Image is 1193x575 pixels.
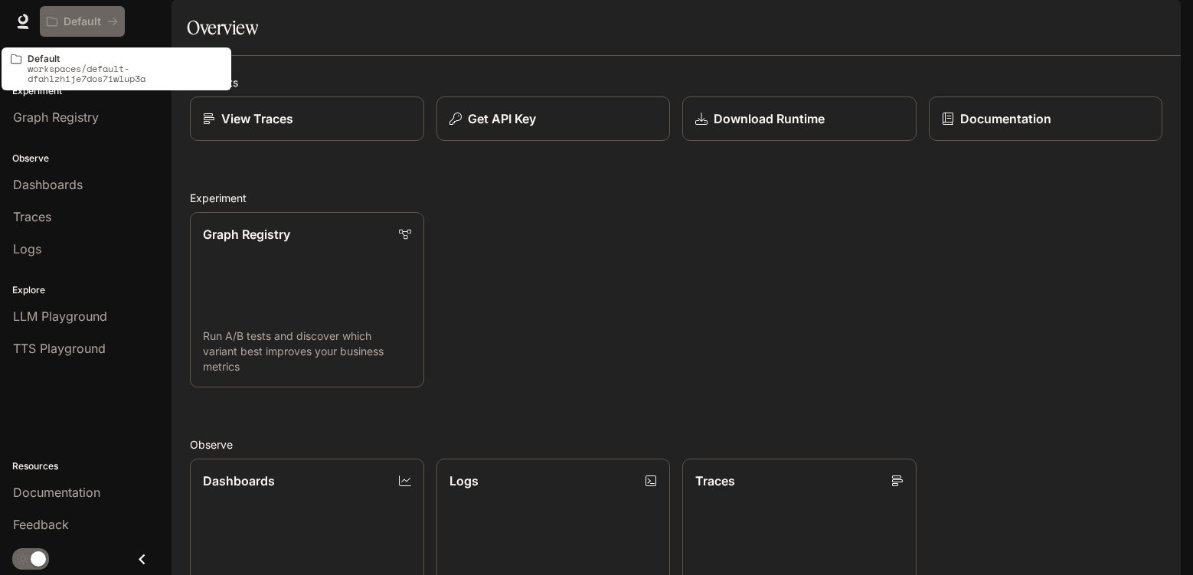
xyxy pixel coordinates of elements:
[436,96,671,141] button: Get API Key
[929,96,1163,141] a: Documentation
[28,64,222,83] p: workspaces/default-dfahlzhije7dos7iwlup3a
[190,212,424,387] a: Graph RegistryRun A/B tests and discover which variant best improves your business metrics
[468,109,536,128] p: Get API Key
[203,225,290,243] p: Graph Registry
[28,54,222,64] p: Default
[203,328,411,374] p: Run A/B tests and discover which variant best improves your business metrics
[203,472,275,490] p: Dashboards
[187,12,258,43] h1: Overview
[190,96,424,141] a: View Traces
[449,472,479,490] p: Logs
[714,109,825,128] p: Download Runtime
[64,15,101,28] p: Default
[682,96,917,141] a: Download Runtime
[190,190,1162,206] h2: Experiment
[960,109,1051,128] p: Documentation
[190,74,1162,90] h2: Shortcuts
[221,109,293,128] p: View Traces
[190,436,1162,452] h2: Observe
[40,6,125,37] button: All workspaces
[695,472,735,490] p: Traces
